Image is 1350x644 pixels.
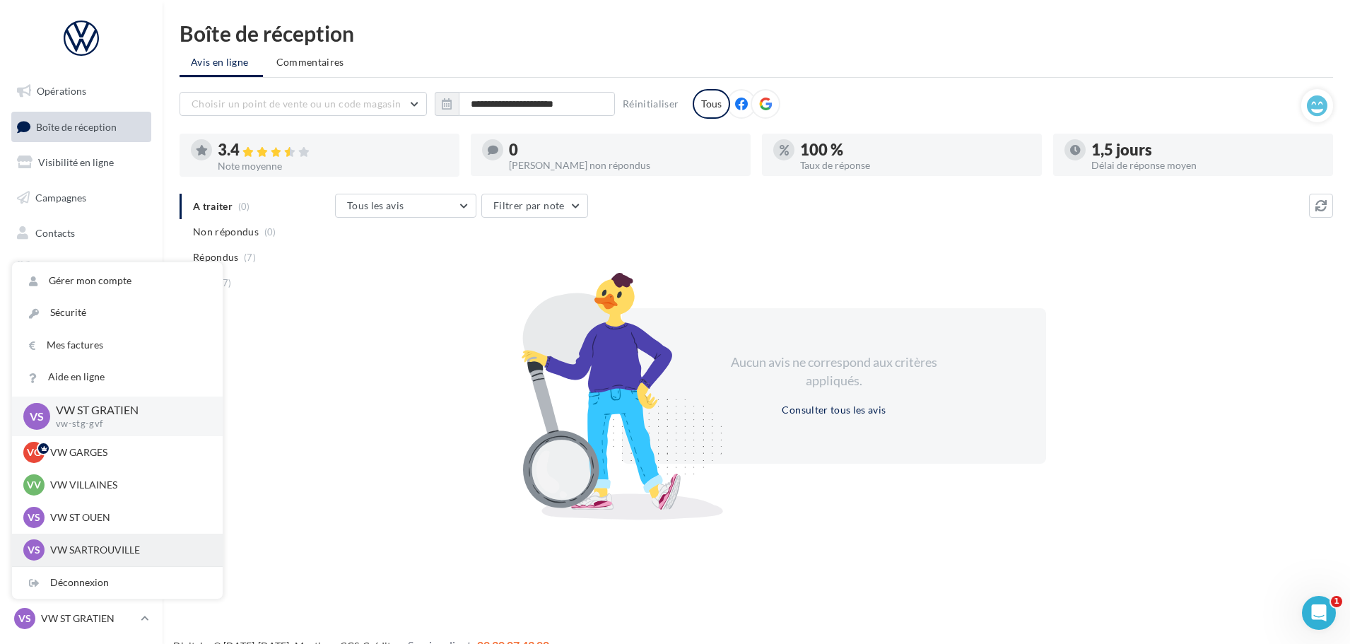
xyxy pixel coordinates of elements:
span: Commentaires [276,55,344,69]
a: Calendrier [8,288,154,318]
span: VV [27,478,41,492]
a: Boîte de réception [8,112,154,142]
span: Tous les avis [347,199,404,211]
p: VW SARTROUVILLE [50,543,206,557]
a: Médiathèque [8,253,154,283]
a: Campagnes [8,183,154,213]
span: Non répondus [193,225,259,239]
a: Gérer mon compte [12,265,223,297]
p: vw-stg-gvf [56,418,200,431]
a: Opérations [8,76,154,106]
span: Boîte de réception [36,120,117,132]
div: 3.4 [218,142,448,158]
span: VS [18,611,31,626]
span: VS [28,510,40,525]
span: Campagnes [35,192,86,204]
button: Consulter tous les avis [776,402,891,418]
p: VW ST GRATIEN [56,402,200,418]
div: 1,5 jours [1091,142,1322,158]
a: Contacts [8,218,154,248]
a: Campagnes DataOnDemand [8,370,154,412]
button: Réinitialiser [617,95,685,112]
div: Taux de réponse [800,160,1031,170]
button: Tous les avis [335,194,476,218]
p: VW VILLAINES [50,478,206,492]
p: VW ST OUEN [50,510,206,525]
div: [PERSON_NAME] non répondus [509,160,739,170]
div: Déconnexion [12,567,223,599]
span: Choisir un point de vente ou un code magasin [192,98,401,110]
a: PLV et print personnalisable [8,324,154,365]
div: Note moyenne [218,161,448,171]
div: 0 [509,142,739,158]
div: Boîte de réception [180,23,1333,44]
span: 1 [1331,596,1342,607]
button: Filtrer par note [481,194,588,218]
div: Délai de réponse moyen [1091,160,1322,170]
button: Choisir un point de vente ou un code magasin [180,92,427,116]
p: VW ST GRATIEN [41,611,135,626]
span: Contacts [35,226,75,238]
div: Tous [693,89,730,119]
span: (7) [220,277,232,288]
span: VG [27,445,41,459]
p: VW GARGES [50,445,206,459]
span: Visibilité en ligne [38,156,114,168]
a: Aide en ligne [12,361,223,393]
div: Aucun avis ne correspond aux critères appliqués. [712,353,956,390]
span: Opérations [37,85,86,97]
span: (0) [264,226,276,238]
a: VS VW ST GRATIEN [11,605,151,632]
span: VS [28,543,40,557]
span: VS [30,408,44,424]
div: 100 % [800,142,1031,158]
iframe: Intercom live chat [1302,596,1336,630]
a: Mes factures [12,329,223,361]
span: (7) [244,252,256,263]
a: Sécurité [12,297,223,329]
a: Visibilité en ligne [8,148,154,177]
span: Répondus [193,250,239,264]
